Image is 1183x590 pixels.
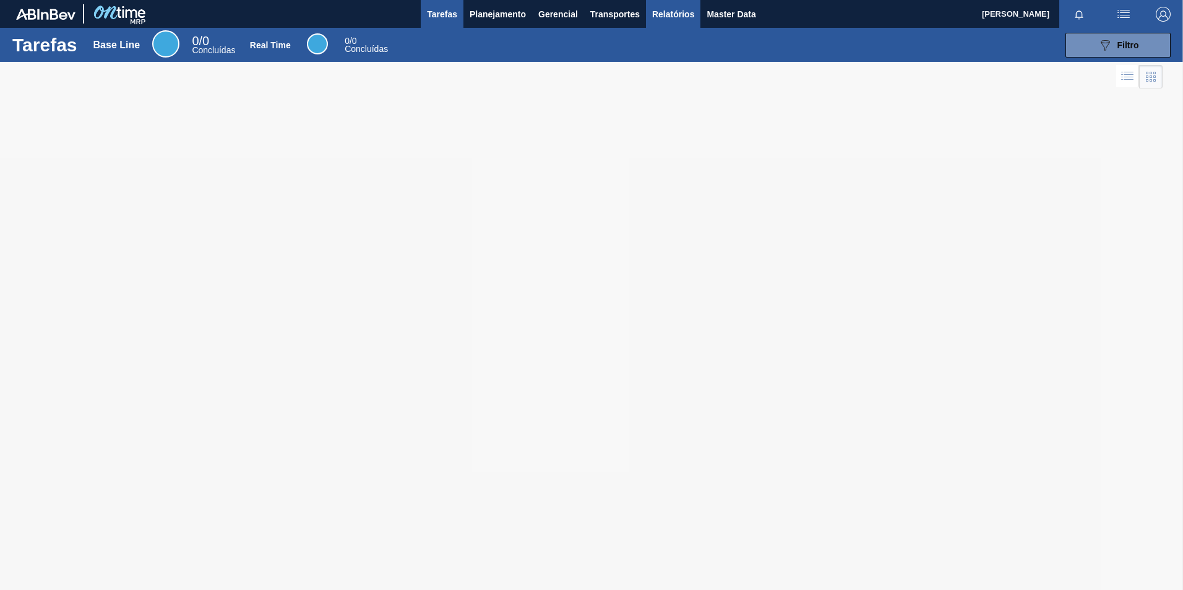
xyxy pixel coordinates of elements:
span: Concluídas [192,45,235,55]
div: Base Line [152,30,179,58]
span: 0 [345,36,350,46]
div: Base Line [93,40,140,51]
span: Planejamento [470,7,526,22]
div: Real Time [250,40,291,50]
img: TNhmsLtSVTkK8tSr43FrP2fwEKptu5GPRR3wAAAABJRU5ErkJggg== [16,9,75,20]
div: Real Time [345,37,388,53]
img: userActions [1116,7,1131,22]
span: 0 [192,34,199,48]
span: Filtro [1117,40,1139,50]
span: Gerencial [538,7,578,22]
span: Transportes [590,7,640,22]
span: Relatórios [652,7,694,22]
span: / 0 [345,36,356,46]
span: Tarefas [427,7,457,22]
button: Filtro [1065,33,1171,58]
span: Concluídas [345,44,388,54]
div: Base Line [192,36,235,54]
span: / 0 [192,34,209,48]
img: Logout [1156,7,1171,22]
h1: Tarefas [12,38,77,52]
span: Master Data [707,7,755,22]
div: Real Time [307,33,328,54]
button: Notificações [1059,6,1099,23]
